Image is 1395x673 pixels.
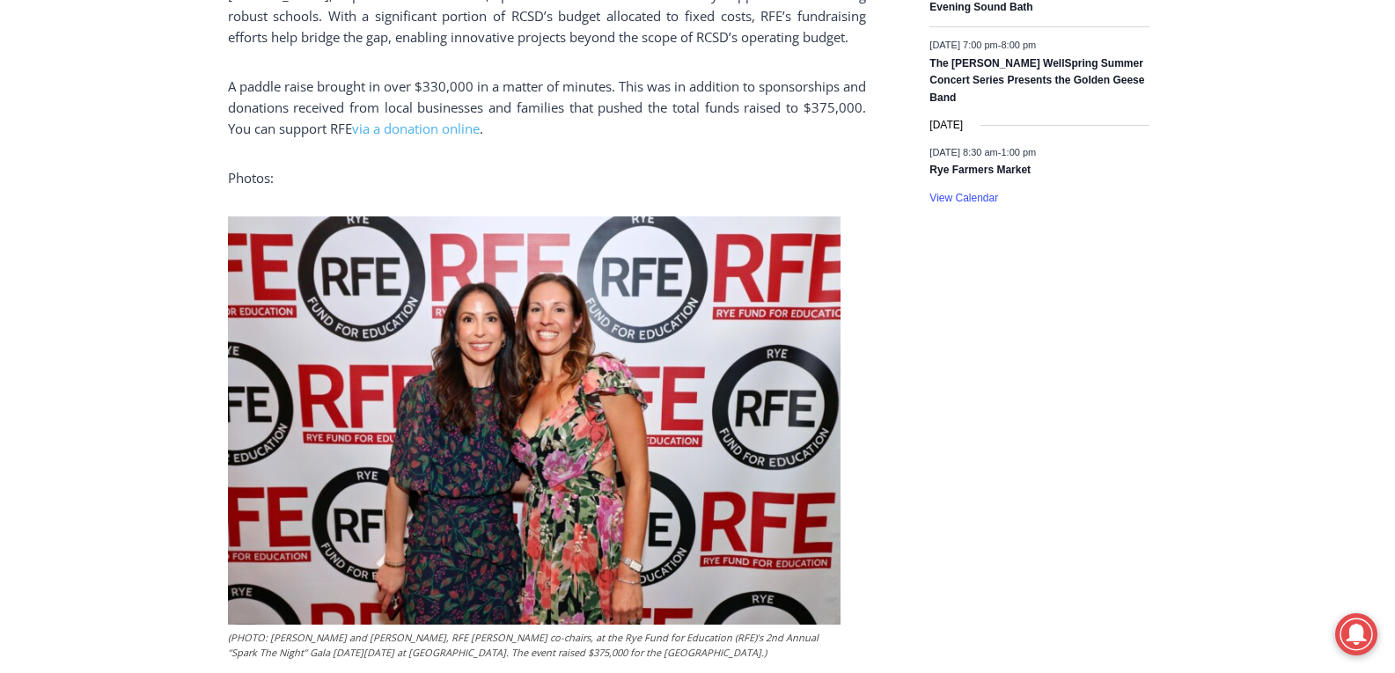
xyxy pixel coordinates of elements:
[115,23,435,56] div: Book [PERSON_NAME]'s Good Humor for Your Drive by Birthday
[423,171,853,219] a: Intern @ [DOMAIN_NAME]
[228,167,866,188] p: Photos:
[929,164,1031,178] a: Rye Farmers Market
[929,146,997,157] span: [DATE] 8:30 am
[352,120,480,137] a: via a donation online
[929,146,1036,157] time: -
[480,120,483,137] span: .
[1001,146,1036,157] span: 1:00 pm
[929,117,963,134] time: [DATE]
[929,192,998,205] a: View Calendar
[929,40,997,50] span: [DATE] 7:00 pm
[929,1,1032,15] a: Evening Sound Bath
[1,177,177,219] a: Open Tues. - Sun. [PHONE_NUMBER]
[1001,40,1036,50] span: 8:00 pm
[228,630,841,661] figcaption: (PHOTO: [PERSON_NAME] and [PERSON_NAME], RFE [PERSON_NAME] co-chairs, at the Rye Fund for Educati...
[929,57,1144,106] a: The [PERSON_NAME] WellSpring Summer Concert Series Presents the Golden Geese Band
[444,1,832,171] div: "We would have speakers with experience in local journalism speak to us about their experiences a...
[460,175,816,215] span: Intern @ [DOMAIN_NAME]
[5,181,173,248] span: Open Tues. - Sun. [PHONE_NUMBER]
[426,1,532,80] img: s_800_d653096d-cda9-4b24-94f4-9ae0c7afa054.jpeg
[929,40,1036,50] time: -
[536,18,613,68] h4: Book [PERSON_NAME]'s Good Humor for Your Event
[228,77,866,137] span: A paddle raise brought in over $330,000 in a matter of minutes. This was in addition to sponsorsh...
[228,216,841,625] img: (PHOTO: Jen Sheriffs and Rosana Colliniates, RFE Grant co-chairs, at the Rye Fund for Education (...
[180,110,250,210] div: "[PERSON_NAME]'s draw is the fine variety of pristine raw fish kept on hand"
[523,5,635,80] a: Book [PERSON_NAME]'s Good Humor for Your Event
